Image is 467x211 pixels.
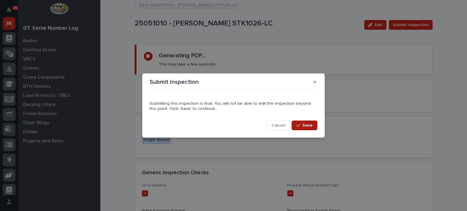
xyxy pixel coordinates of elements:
[292,121,317,130] button: Save
[272,123,285,128] span: Cancel
[303,123,313,128] span: Save
[150,78,199,86] p: Submit Inspection
[266,121,290,130] button: Cancel
[150,101,317,111] p: Submitting this inspection is final. You will not be able to edit the inspection beyond this poin...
